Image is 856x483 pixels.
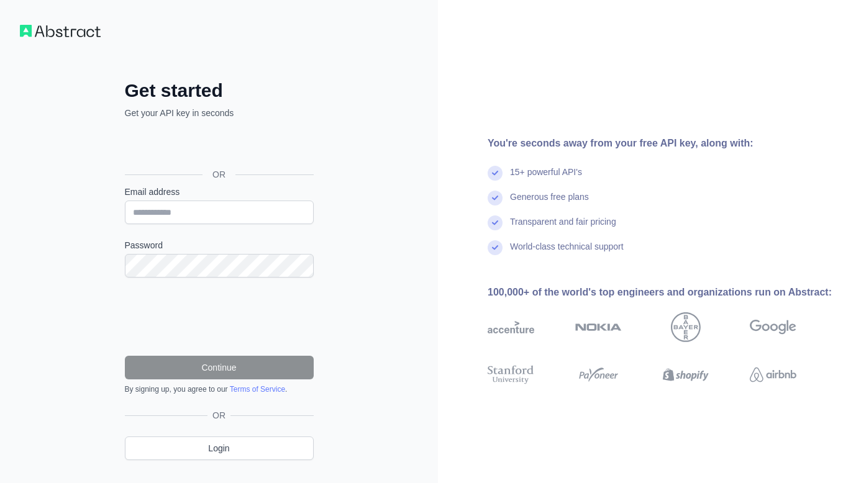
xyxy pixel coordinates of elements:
img: check mark [488,215,503,230]
img: airbnb [750,363,796,386]
div: Generous free plans [510,191,589,215]
iframe: reCAPTCHA [125,292,314,341]
h2: Get started [125,79,314,102]
a: Login [125,436,314,460]
a: Terms of Service [230,385,285,394]
img: check mark [488,240,503,255]
div: World-class technical support [510,240,624,265]
button: Continue [125,356,314,379]
img: bayer [671,312,701,342]
img: google [750,312,796,342]
img: Workflow [20,25,101,37]
iframe: Sign in with Google Button [119,133,317,160]
label: Email address [125,186,314,198]
span: OR [203,168,235,181]
img: check mark [488,166,503,181]
span: OR [207,409,230,422]
div: You're seconds away from your free API key, along with: [488,136,836,151]
img: nokia [575,312,622,342]
div: 15+ powerful API's [510,166,582,191]
p: Get your API key in seconds [125,107,314,119]
img: accenture [488,312,534,342]
div: By signing up, you agree to our . [125,384,314,394]
div: 100,000+ of the world's top engineers and organizations run on Abstract: [488,285,836,300]
img: stanford university [488,363,534,386]
label: Password [125,239,314,251]
img: shopify [663,363,709,386]
div: Transparent and fair pricing [510,215,616,240]
img: payoneer [575,363,622,386]
img: check mark [488,191,503,205]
